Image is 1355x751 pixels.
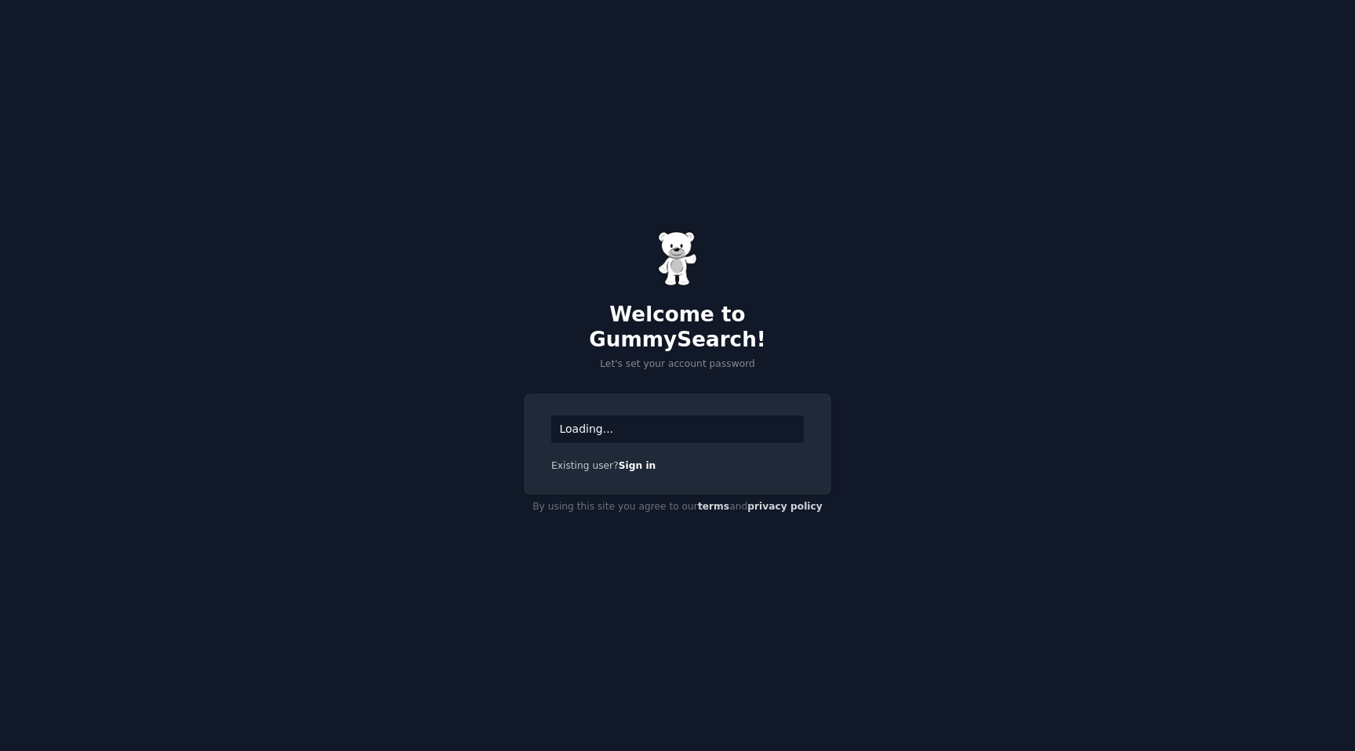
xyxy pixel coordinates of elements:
div: Loading... [551,415,804,443]
h2: Welcome to GummySearch! [524,303,831,352]
a: Sign in [619,460,656,471]
a: privacy policy [747,501,823,512]
span: Existing user? [551,460,619,471]
a: terms [698,501,729,512]
div: By using this site you agree to our and [524,495,831,520]
img: Gummy Bear [658,231,697,286]
p: Let's set your account password [524,357,831,372]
